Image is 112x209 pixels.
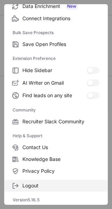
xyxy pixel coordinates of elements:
[4,64,108,77] label: Hide Sidebar
[13,53,99,64] label: Extension Preference
[13,27,99,38] label: Bulk Save Prospects
[22,92,87,99] span: Find leads on any site
[4,77,108,89] label: AI Writer on Gmail
[22,41,99,47] span: Save Open Profiles
[22,80,87,86] span: AI Writer on Gmail
[22,67,87,73] span: Hide Sidebar
[22,118,99,125] span: Recruiter Slack Community
[22,156,99,162] span: Knowledge Base
[4,141,108,153] label: Contact Us
[22,168,99,174] span: Privacy Policy
[4,153,108,165] label: Knowledge Base
[13,130,99,141] label: Help & Support
[22,183,99,189] span: Logout
[22,144,99,150] span: Contact Us
[22,15,99,22] span: Connect Integrations
[4,165,108,177] label: Privacy Policy
[4,38,108,50] label: Save Open Profiles
[4,180,108,192] label: Logout
[4,194,108,206] div: Version 5.16.5
[4,116,108,127] label: Recruiter Slack Community
[4,89,108,102] label: Find leads on any site
[13,104,99,116] label: Community
[22,3,99,10] span: Data Enrichment
[66,3,78,10] span: New
[4,13,108,24] label: Connect Integrations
